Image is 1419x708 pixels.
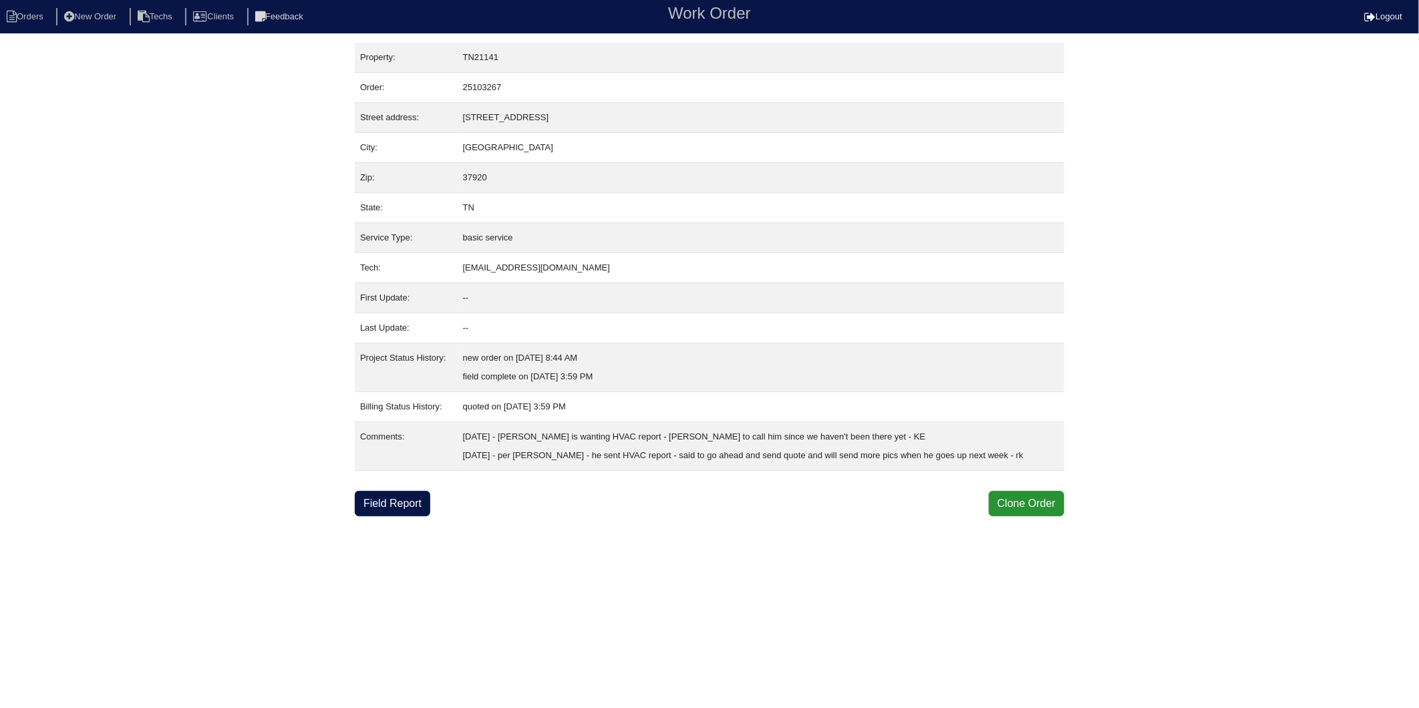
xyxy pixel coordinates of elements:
[130,11,183,21] a: Techs
[458,223,1064,253] td: basic service
[458,283,1064,313] td: --
[56,8,127,26] li: New Order
[355,283,458,313] td: First Update:
[355,73,458,103] td: Order:
[458,422,1064,471] td: [DATE] - [PERSON_NAME] is wanting HVAC report - [PERSON_NAME] to call him since we haven't been t...
[463,349,1059,367] div: new order on [DATE] 8:44 AM
[130,8,183,26] li: Techs
[463,367,1059,386] div: field complete on [DATE] 3:59 PM
[185,8,245,26] li: Clients
[463,397,1059,416] div: quoted on [DATE] 3:59 PM
[355,103,458,133] td: Street address:
[355,392,458,422] td: Billing Status History:
[458,43,1064,73] td: TN21141
[458,133,1064,163] td: [GEOGRAPHIC_DATA]
[355,43,458,73] td: Property:
[355,223,458,253] td: Service Type:
[355,313,458,343] td: Last Update:
[458,73,1064,103] td: 25103267
[355,491,430,516] a: Field Report
[458,253,1064,283] td: [EMAIL_ADDRESS][DOMAIN_NAME]
[185,11,245,21] a: Clients
[355,343,458,392] td: Project Status History:
[458,313,1064,343] td: --
[355,133,458,163] td: City:
[56,11,127,21] a: New Order
[355,163,458,193] td: Zip:
[458,163,1064,193] td: 37920
[355,422,458,471] td: Comments:
[355,253,458,283] td: Tech:
[989,491,1064,516] button: Clone Order
[1364,11,1402,21] a: Logout
[458,103,1064,133] td: [STREET_ADDRESS]
[247,8,314,26] li: Feedback
[355,193,458,223] td: State:
[458,193,1064,223] td: TN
